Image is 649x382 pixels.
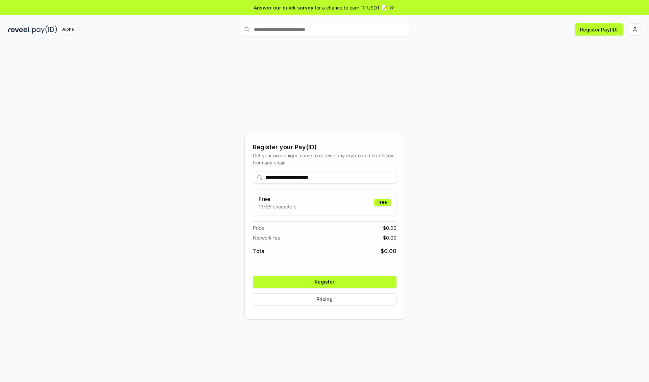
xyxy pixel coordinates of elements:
[383,224,396,231] span: $ 0.00
[315,4,387,11] span: for a chance to earn 10 USDT 📝
[253,142,396,152] div: Register your Pay(ID)
[58,25,77,34] div: Alpha
[253,224,264,231] span: Price
[253,234,280,241] span: Network fee
[253,276,396,288] button: Register
[253,152,396,166] div: Get your own unique name to receive any crypto and stablecoin, from any chain
[253,247,266,255] span: Total
[259,195,296,203] h3: Free
[253,293,396,306] button: Pricing
[8,25,31,34] img: reveel_dark
[575,23,623,36] button: Register Pay(ID)
[32,25,57,34] img: pay_id
[374,199,391,206] div: Free
[381,247,396,255] span: $ 0.00
[254,4,313,11] span: Answer our quick survey
[259,203,296,210] p: 13-25 characters
[383,234,396,241] span: $ 0.00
